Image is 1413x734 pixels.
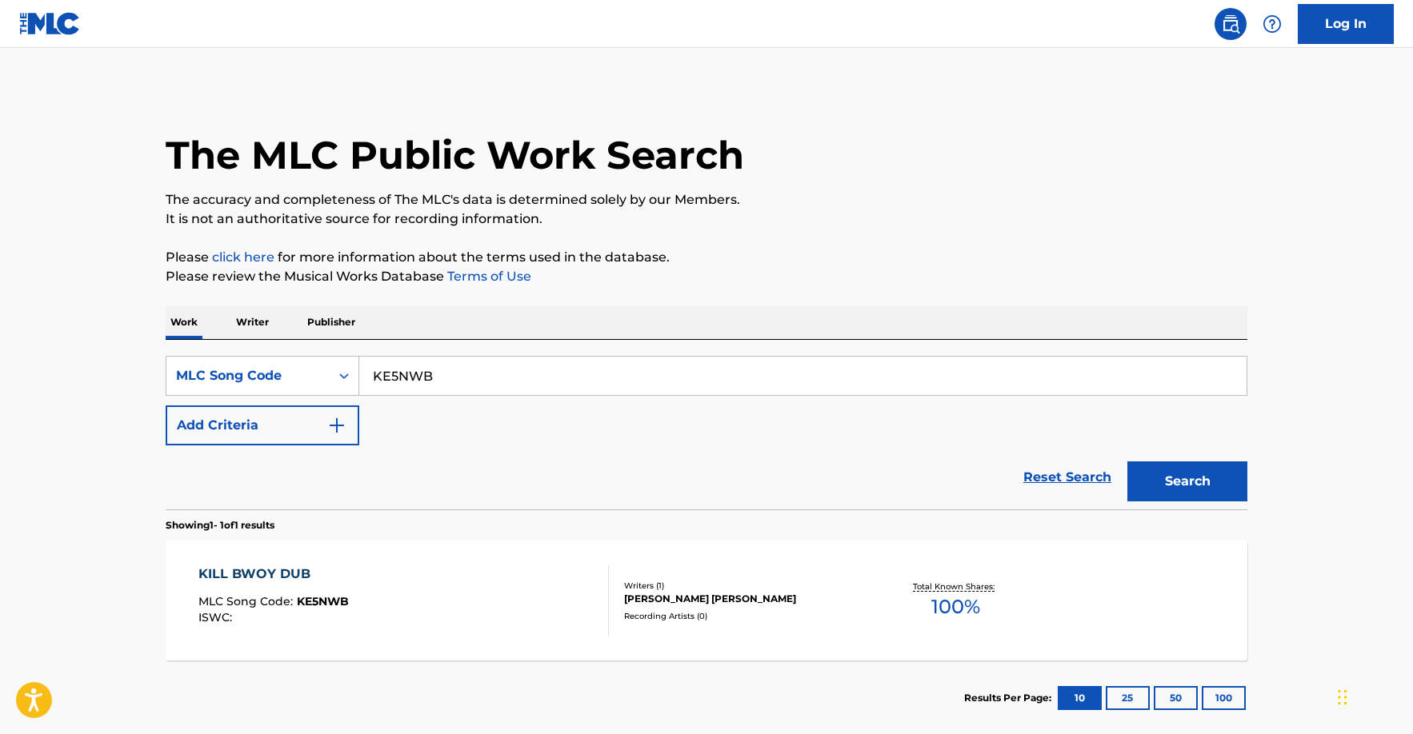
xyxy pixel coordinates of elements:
[198,610,236,624] span: ISWC :
[19,12,81,35] img: MLC Logo
[1333,657,1413,734] iframe: Chat Widget
[198,564,349,584] div: KILL BWOY DUB
[444,269,531,284] a: Terms of Use
[1298,4,1394,44] a: Log In
[231,305,274,339] p: Writer
[166,518,274,533] p: Showing 1 - 1 of 1 results
[212,249,274,265] a: click here
[198,594,297,608] span: MLC Song Code :
[176,366,320,385] div: MLC Song Code
[1263,14,1282,34] img: help
[1154,686,1198,710] button: 50
[1015,460,1119,495] a: Reset Search
[1106,686,1150,710] button: 25
[624,580,866,592] div: Writers ( 1 )
[166,356,1247,509] form: Search Form
[302,305,360,339] p: Publisher
[166,267,1247,286] p: Please review the Musical Works Database
[166,541,1247,660] a: KILL BWOY DUBMLC Song Code:KE5NWBISWC:Writers (1)[PERSON_NAME] [PERSON_NAME]Recording Artists (0)...
[1058,686,1102,710] button: 10
[1202,686,1246,710] button: 100
[166,305,202,339] p: Work
[913,580,999,592] p: Total Known Shares:
[166,209,1247,229] p: It is not an authoritative source for recording information.
[964,691,1055,705] p: Results Per Page:
[166,131,744,179] h1: The MLC Public Work Search
[166,190,1247,209] p: The accuracy and completeness of The MLC's data is determined solely by our Members.
[166,405,359,445] button: Add Criteria
[297,594,349,608] span: KE5NWB
[327,416,346,435] img: 9d2ae6d4665cec9f34b9.svg
[1127,461,1247,501] button: Search
[1215,8,1247,40] a: Public Search
[1221,14,1240,34] img: search
[1338,673,1347,721] div: Drag
[624,610,866,622] div: Recording Artists ( 0 )
[624,592,866,606] div: [PERSON_NAME] [PERSON_NAME]
[166,248,1247,267] p: Please for more information about the terms used in the database.
[931,592,980,621] span: 100 %
[1256,8,1288,40] div: Help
